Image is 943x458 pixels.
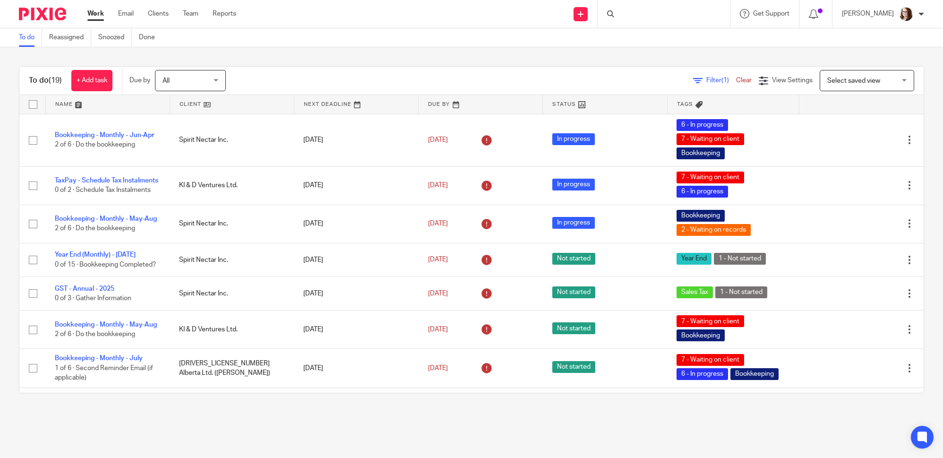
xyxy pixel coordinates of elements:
a: Bookkeeping - Monthly - Jun-Apr [55,132,154,138]
a: Bookkeeping - Monthly - May-Aug [55,321,157,328]
span: 1 - Not started [715,286,767,298]
span: Not started [552,253,595,265]
span: Bookkeeping [677,147,725,159]
a: GST - Annual - 2025 [55,285,114,292]
td: [DATE] [294,277,418,310]
span: Get Support [753,10,789,17]
td: Spirit Nectar Inc. [170,277,294,310]
span: 0 of 2 · Schedule Tax Instalments [55,187,151,194]
span: [DATE] [428,182,448,189]
td: [DATE] [294,311,418,349]
span: 7 - Waiting on client [677,133,744,145]
p: [PERSON_NAME] [842,9,894,18]
span: (19) [49,77,62,84]
span: [DATE] [428,257,448,263]
td: KI & D Ventures Ltd. [170,166,294,205]
span: 7 - Waiting on client [677,172,744,183]
span: 0 of 15 · Bookkeeping Completed? [55,261,156,268]
a: Reports [213,9,236,18]
span: Not started [552,286,595,298]
a: Done [139,28,162,47]
span: 7 - Waiting on client [677,354,744,366]
td: [DATE] [294,243,418,277]
span: Bookkeeping [677,329,725,341]
a: Bookkeeping - Monthly - May-Aug [55,216,157,222]
a: Work [87,9,104,18]
span: 1 of 6 · Second Reminder Email (if applicable) [55,365,153,381]
td: KI & D Ventures Ltd. [170,311,294,349]
td: Spirit Nectar Inc. [170,243,294,277]
span: 2 of 6 · Do the bookkeeping [55,331,135,337]
a: Bookkeeping - Monthly - July [55,355,143,362]
span: 1 - Not started [714,253,766,265]
td: [DATE] [294,349,418,388]
img: Pixie [19,8,66,20]
a: + Add task [71,70,112,91]
span: 2 - Waiting on records [677,224,751,236]
td: [DRIVERS_LICENSE_NUMBER] Alberta Ltd. ([PERSON_NAME]) [170,349,294,388]
span: In progress [552,179,595,190]
a: Clear [736,77,752,84]
td: [DATE] [294,205,418,243]
td: [DRIVERS_LICENSE_NUMBER] Alberta Ltd. ([PERSON_NAME]) [170,388,294,426]
span: Sales Tax [677,286,713,298]
a: TaxPay - Schedule Tax Instalments [55,177,158,184]
p: Due by [129,76,150,85]
td: [DATE] [294,114,418,166]
span: Not started [552,322,595,334]
span: Filter [706,77,736,84]
span: [DATE] [428,137,448,143]
span: (1) [721,77,729,84]
span: Not started [552,361,595,373]
a: Clients [148,9,169,18]
span: 2 of 6 · Do the bookkeeping [55,225,135,232]
span: 6 - In progress [677,119,728,131]
span: [DATE] [428,326,448,333]
span: In progress [552,133,595,145]
img: Kelsey%20Website-compressed%20Resized.jpg [899,7,914,22]
span: 6 - In progress [677,368,728,380]
span: [DATE] [428,220,448,227]
span: Bookkeeping [730,368,779,380]
span: Tags [677,102,693,107]
td: Spirit Nectar Inc. [170,205,294,243]
span: All [163,78,170,84]
span: [DATE] [428,290,448,297]
span: Bookkeeping [677,210,725,222]
a: To do [19,28,42,47]
span: [DATE] [428,365,448,372]
span: 2 of 6 · Do the bookkeeping [55,142,135,148]
span: View Settings [772,77,813,84]
a: Team [183,9,198,18]
td: [DATE] [294,388,418,426]
a: Snoozed [98,28,132,47]
td: [DATE] [294,166,418,205]
span: In progress [552,217,595,229]
span: 6 - In progress [677,186,728,198]
td: Spirit Nectar Inc. [170,114,294,166]
a: Reassigned [49,28,91,47]
h1: To do [29,76,62,86]
span: 0 of 3 · Gather Information [55,295,131,302]
span: 7 - Waiting on client [677,315,744,327]
a: Email [118,9,134,18]
span: Year End [677,253,712,265]
span: Select saved view [827,78,880,84]
a: Year End (Monthly) - [DATE] [55,251,136,258]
